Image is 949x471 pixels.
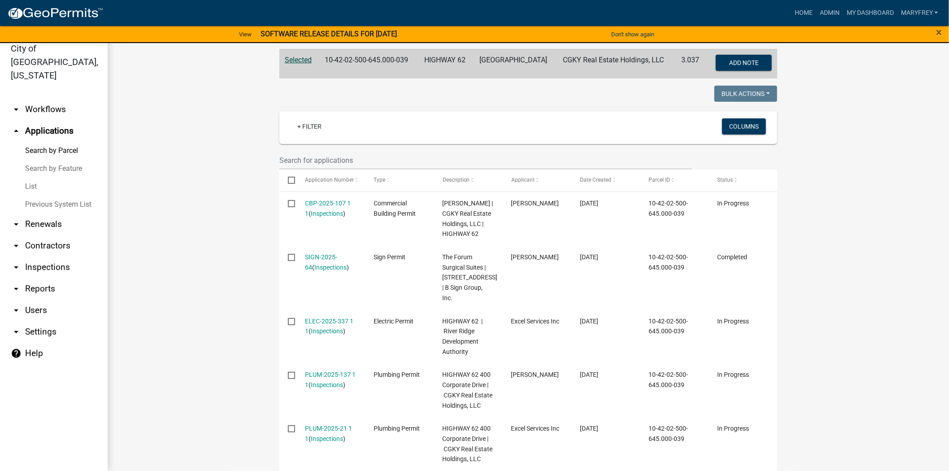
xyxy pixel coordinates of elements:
a: My Dashboard [843,4,897,22]
span: Parcel ID [649,177,670,183]
span: Laura Johnston [511,253,559,261]
td: HIGHWAY 62 [419,49,474,78]
td: CGKY Real Estate Holdings, LLC [557,49,676,78]
div: ( ) [305,252,357,273]
span: 10-42-02-500-645.000-039 [649,425,688,442]
span: Excel Services Inc [511,425,560,432]
a: SIGN-2025-64 [305,253,338,271]
a: MaryFrey [897,4,942,22]
a: + Filter [290,118,329,135]
span: Status [717,177,733,183]
td: 10-42-02-500-645.000-039 [319,49,419,78]
span: 06/12/2025 [580,318,598,325]
span: 10-42-02-500-645.000-039 [649,318,688,335]
span: Electric Permit [374,318,414,325]
span: Timothy Cunningham | CGKY Real Estate Holdings, LLC | HIGHWAY 62 [443,200,493,237]
span: Add Note [729,59,758,66]
span: In Progress [717,318,749,325]
span: 09/26/2025 [580,253,598,261]
i: arrow_drop_up [11,126,22,136]
span: Sign Permit [374,253,406,261]
i: arrow_drop_down [11,219,22,230]
i: arrow_drop_down [11,305,22,316]
span: Excel Services Inc [511,318,560,325]
button: Columns [722,118,766,135]
button: Add Note [716,55,772,71]
a: Inspections [311,381,344,388]
strong: SOFTWARE RELEASE DETAILS FOR [DATE] [261,30,397,38]
span: 10-42-02-500-645.000-039 [649,253,688,271]
datatable-header-cell: Select [279,170,296,191]
datatable-header-cell: Parcel ID [640,170,709,191]
a: PLUM-2025-137 1 1 [305,371,356,388]
span: In Progress [717,425,749,432]
span: Type [374,177,386,183]
span: HIGHWAY 62 400 Corporate Drive | CGKY Real Estate Holdings, LLC [443,425,493,462]
a: PLUM-2025-21 1 1 [305,425,353,442]
a: ELEC-2025-337 1 1 [305,318,354,335]
datatable-header-cell: Application Number [296,170,365,191]
i: arrow_drop_down [11,104,22,115]
datatable-header-cell: Date Created [571,170,640,191]
button: Close [936,27,942,38]
a: Inspections [311,327,344,335]
span: Timothy Cunningham [511,200,559,207]
div: ( ) [305,423,357,444]
a: Inspections [315,264,347,271]
button: Bulk Actions [714,86,777,102]
a: Admin [816,4,843,22]
div: ( ) [305,198,357,219]
span: Plumbing Permit [374,425,420,432]
span: HIGHWAY 62 | River Ridge Development Authority [443,318,483,355]
span: × [936,26,942,39]
span: 10-42-02-500-645.000-039 [649,200,688,217]
a: Inspections [311,435,344,442]
td: 3.037 [676,49,706,78]
span: Completed [717,253,747,261]
datatable-header-cell: Status [709,170,777,191]
a: Inspections [311,210,344,217]
i: arrow_drop_down [11,240,22,251]
input: Search for applications [279,151,692,170]
i: arrow_drop_down [11,283,22,294]
span: Commercial Building Permit [374,200,416,217]
i: arrow_drop_down [11,262,22,273]
span: The Forum Surgical Suites | 400 Corporate Drive Suite | B Sign Group, Inc. [443,253,498,301]
span: Applicant [511,177,535,183]
span: 10/01/2025 [580,200,598,207]
a: Selected [285,56,312,64]
datatable-header-cell: Applicant [503,170,571,191]
a: View [235,27,255,42]
i: help [11,348,22,359]
span: HIGHWAY 62 400 Corporate Drive | CGKY Real Estate Holdings, LLC [443,371,493,409]
span: Kaye Fields [511,371,559,378]
a: Home [791,4,816,22]
span: Description [443,177,470,183]
span: 01/16/2025 [580,425,598,432]
a: CBP-2025-107 1 1 [305,200,351,217]
datatable-header-cell: Type [365,170,434,191]
td: [GEOGRAPHIC_DATA] [474,49,558,78]
span: 02/28/2025 [580,371,598,378]
i: arrow_drop_down [11,327,22,337]
span: In Progress [717,200,749,207]
span: Date Created [580,177,611,183]
span: In Progress [717,371,749,378]
div: ( ) [305,316,357,337]
span: Plumbing Permit [374,371,420,378]
span: 10-42-02-500-645.000-039 [649,371,688,388]
datatable-header-cell: Description [434,170,503,191]
button: Don't show again [608,27,658,42]
span: Application Number [305,177,354,183]
div: ( ) [305,370,357,390]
